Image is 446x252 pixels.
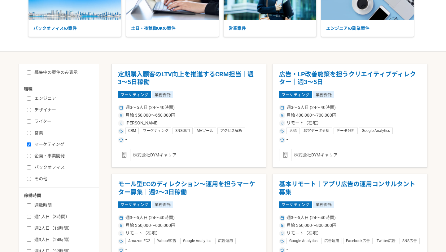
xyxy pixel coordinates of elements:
img: ico_star-c4f7eedc.svg [119,138,123,142]
label: エンジニア [27,95,98,102]
span: 週3〜5人日 (24〜40時間) [286,214,336,221]
span: Google Analytics [362,128,390,133]
span: 業務委託 [313,91,334,98]
span: CRM [128,128,136,133]
p: 土日・夜稼働OKの案件 [126,20,219,37]
div: 株式会社DYMキャリア [279,149,421,161]
img: ico_calendar-4541a85f.svg [280,106,284,110]
span: リモート（在宅） [286,230,321,236]
span: 月給 400,000〜700,000円 [286,112,336,119]
input: ライター [27,119,31,124]
span: マーケティング [279,201,312,208]
img: ico_star-c4f7eedc.svg [280,248,284,252]
img: default_org_logo-42cde973f59100197ec2c8e796e4974ac8490bb5b08a0eb061ff975e4574aa76.png [118,149,130,161]
div: 株式会社DYMキャリア [118,149,260,161]
p: バックオフィスの案件 [28,20,121,37]
img: ico_location_pin-352ac629.svg [280,121,284,125]
span: 職種 [24,87,33,92]
label: マーケティング [27,141,98,148]
img: ico_currency_yen-76ea2c4c.svg [280,114,284,117]
span: Google Analytics [183,239,211,244]
h1: 定期購入顧客のLTV向上を推進するCRM担当｜週3〜5日稼働 [118,70,260,86]
img: default_org_logo-42cde973f59100197ec2c8e796e4974ac8490bb5b08a0eb061ff975e4574aa76.png [279,149,291,161]
label: 企画・事業開発 [27,153,98,159]
span: 入稿 [289,128,297,133]
input: 営業 [27,131,31,135]
label: 週2人日（16時間） [27,225,98,232]
span: Twitter広告 [377,239,396,244]
img: ico_star-c4f7eedc.svg [280,138,284,142]
span: 週3〜5人日 (24〜40時間) [125,104,175,111]
img: ico_calendar-4541a85f.svg [119,106,123,110]
span: - [125,136,127,144]
img: ico_calendar-4541a85f.svg [280,216,284,220]
span: データ分析 [336,128,355,133]
span: [PERSON_NAME] [125,120,159,126]
span: 顧客データ分析 [304,128,330,133]
img: ico_tag-f97210f0.svg [280,129,284,133]
span: マーケティング [118,201,151,208]
input: 募集中の案件のみ表示 [27,70,31,74]
input: マーケティング [27,142,31,146]
h1: モール型ECのディレクション～運用を担うマーケター募集｜週2〜3日稼働 [118,180,260,196]
img: ico_calendar-4541a85f.svg [119,216,123,220]
label: ライター [27,118,98,125]
span: Yahoo!広告 [157,239,176,244]
h1: 基本リモート｜アプリ広告の運用コンサルタント募集 [279,180,421,196]
input: デザイナー [27,108,31,112]
img: ico_tag-f97210f0.svg [280,240,284,243]
span: Facebook広告 [346,239,370,244]
label: 週1人日（8時間） [27,214,98,220]
input: その他 [27,177,31,181]
label: デザイナー [27,107,98,113]
span: 広告運用 [324,239,339,244]
img: ico_star-c4f7eedc.svg [119,248,123,252]
span: 週3〜5人日 (24〜40時間) [125,214,175,221]
input: エンジニア [27,97,31,101]
span: SNS運用 [175,128,190,133]
span: マーケティング [279,91,312,98]
span: Google Analytics [289,239,317,244]
span: Amazon EC2 [128,239,150,244]
p: エンジニアの副業案件 [321,20,414,37]
input: 週数時間 [27,203,31,207]
input: 企画・事業開発 [27,154,31,158]
img: ico_currency_yen-76ea2c4c.svg [119,114,123,117]
span: 業務委託 [152,201,173,208]
span: 広告運用 [218,239,233,244]
span: 月給 360,000〜800,000円 [286,222,336,229]
span: リモート（在宅） [125,230,160,236]
span: 月給 350,000〜600,000円 [125,222,175,229]
span: MAツール [197,128,213,133]
input: 週2人日（16時間） [27,226,31,230]
span: 業務委託 [313,201,334,208]
label: 募集中の案件のみ表示 [27,69,78,76]
label: 週数時間 [27,202,98,209]
img: ico_location_pin-352ac629.svg [280,232,284,235]
img: ico_tag-f97210f0.svg [119,129,123,133]
img: ico_currency_yen-76ea2c4c.svg [280,224,284,227]
span: SNS広告 [402,239,417,244]
img: ico_tag-f97210f0.svg [119,240,123,243]
img: ico_location_pin-352ac629.svg [119,232,123,235]
label: 営業 [27,130,98,136]
span: アクセス解析 [220,128,242,133]
span: 週3〜5人日 (24〜40時間) [286,104,336,111]
input: 週1人日（8時間） [27,215,31,219]
span: マーケティング [143,128,168,133]
h1: 広告・LP改善施策を担うクリエイティブディレクター｜週3～5日 [279,70,421,86]
img: ico_location_pin-352ac629.svg [119,121,123,125]
span: 月給 350,000〜650,000円 [125,112,175,119]
span: マーケティング [118,91,151,98]
img: ico_currency_yen-76ea2c4c.svg [119,224,123,227]
label: その他 [27,176,98,182]
p: 営業案件 [224,20,316,37]
label: 週3人日（24時間） [27,236,98,243]
span: 業務委託 [152,91,173,98]
span: - [286,136,288,144]
input: 週3人日（24時間） [27,238,31,242]
span: リモート（在宅） [286,120,321,126]
label: バックオフィス [27,164,98,171]
input: バックオフィス [27,165,31,169]
span: 稼働時間 [24,193,41,198]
